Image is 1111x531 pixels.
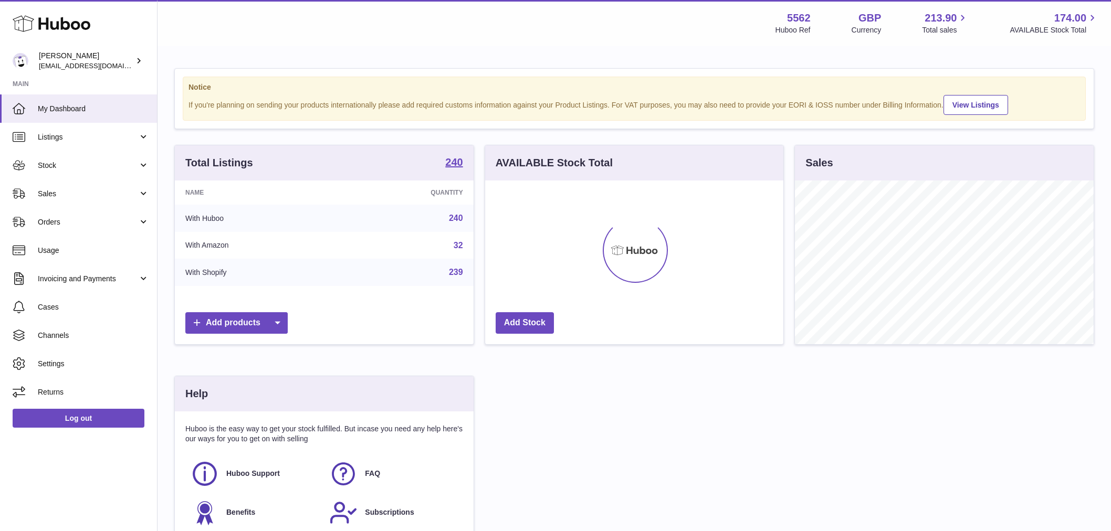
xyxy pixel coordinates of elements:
[944,95,1008,115] a: View Listings
[38,387,149,397] span: Returns
[925,11,957,25] span: 213.90
[338,180,473,205] th: Quantity
[38,359,149,369] span: Settings
[13,53,28,69] img: internalAdmin-5562@internal.huboo.com
[922,11,969,35] a: 213.90 Total sales
[191,498,319,527] a: Benefits
[1010,11,1098,35] a: 174.00 AVAILABLE Stock Total
[922,25,969,35] span: Total sales
[852,25,882,35] div: Currency
[38,274,138,284] span: Invoicing and Payments
[787,11,811,25] strong: 5562
[365,507,414,517] span: Subscriptions
[858,11,881,25] strong: GBP
[191,460,319,488] a: Huboo Support
[39,51,133,71] div: [PERSON_NAME]
[188,93,1080,115] div: If you're planning on sending your products internationally please add required customs informati...
[38,189,138,199] span: Sales
[449,214,463,222] a: 240
[38,246,149,256] span: Usage
[185,312,288,334] a: Add products
[226,469,280,479] span: Huboo Support
[365,469,380,479] span: FAQ
[13,409,144,428] a: Log out
[805,156,833,170] h3: Sales
[175,180,338,205] th: Name
[39,61,154,70] span: [EMAIL_ADDRESS][DOMAIN_NAME]
[329,498,457,527] a: Subscriptions
[175,232,338,259] td: With Amazon
[445,157,463,167] strong: 240
[1054,11,1086,25] span: 174.00
[329,460,457,488] a: FAQ
[175,259,338,286] td: With Shopify
[38,161,138,171] span: Stock
[226,507,255,517] span: Benefits
[775,25,811,35] div: Huboo Ref
[185,424,463,444] p: Huboo is the easy way to get your stock fulfilled. But incase you need any help here's our ways f...
[38,132,138,142] span: Listings
[496,156,613,170] h3: AVAILABLE Stock Total
[188,82,1080,92] strong: Notice
[38,217,138,227] span: Orders
[185,156,253,170] h3: Total Listings
[38,331,149,341] span: Channels
[454,241,463,250] a: 32
[496,312,554,334] a: Add Stock
[185,387,208,401] h3: Help
[38,302,149,312] span: Cases
[175,205,338,232] td: With Huboo
[38,104,149,114] span: My Dashboard
[1010,25,1098,35] span: AVAILABLE Stock Total
[445,157,463,169] a: 240
[449,268,463,277] a: 239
